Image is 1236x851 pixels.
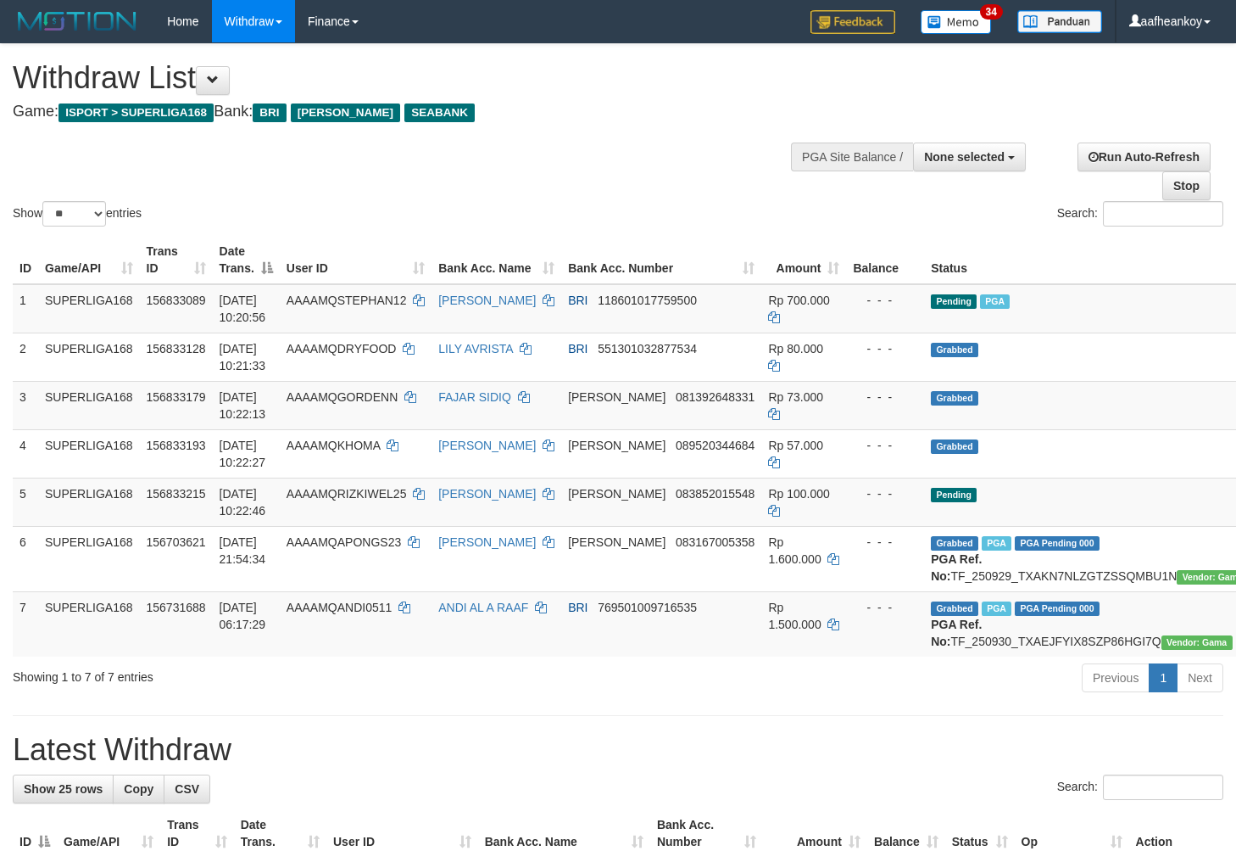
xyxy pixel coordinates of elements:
span: CSV [175,782,199,796]
span: [PERSON_NAME] [291,104,400,122]
td: 6 [13,526,38,591]
span: [DATE] 10:21:33 [220,342,266,372]
span: [PERSON_NAME] [568,439,665,452]
span: 156703621 [147,535,206,549]
span: BRI [253,104,286,122]
span: Show 25 rows [24,782,103,796]
span: 156833193 [147,439,206,452]
span: AAAAMQGORDENN [287,390,398,404]
th: User ID: activate to sort column ascending [280,236,431,284]
span: AAAAMQSTEPHAN12 [287,294,407,307]
td: SUPERLIGA168 [38,284,140,333]
div: - - - [853,437,917,454]
span: Grabbed [931,343,978,357]
span: PGA Pending [1015,536,1100,551]
img: Feedback.jpg [810,10,895,34]
a: [PERSON_NAME] [438,439,536,452]
a: Show 25 rows [13,775,114,803]
span: 156833089 [147,294,206,307]
span: Copy 118601017759500 to clipboard [598,294,697,307]
a: 1 [1149,663,1178,692]
span: [PERSON_NAME] [568,487,665,501]
td: 2 [13,333,38,381]
td: 4 [13,429,38,478]
td: SUPERLIGA168 [38,478,140,526]
a: LILY AVRISTA [438,342,513,356]
h1: Latest Withdraw [13,733,1223,767]
div: - - - [853,534,917,551]
td: 5 [13,478,38,526]
td: SUPERLIGA168 [38,429,140,478]
td: 1 [13,284,38,333]
span: Copy [124,782,153,796]
span: Pending [931,488,977,502]
span: Rp 700.000 [768,294,829,307]
span: AAAAMQANDI0511 [287,601,393,614]
span: Pending [931,294,977,309]
span: Rp 100.000 [768,487,829,501]
a: FAJAR SIDIQ [438,390,511,404]
span: Rp 57.000 [768,439,823,452]
span: 156833215 [147,487,206,501]
a: [PERSON_NAME] [438,535,536,549]
span: Grabbed [931,439,978,454]
span: Copy 769501009716535 to clipboard [598,601,697,614]
span: AAAAMQRIZKIWEL25 [287,487,407,501]
th: Balance [846,236,924,284]
span: Marked by aafromsomean [982,602,1011,616]
a: [PERSON_NAME] [438,294,536,307]
span: 156833179 [147,390,206,404]
span: Grabbed [931,536,978,551]
a: Next [1177,663,1223,692]
span: 156833128 [147,342,206,356]
h1: Withdraw List [13,61,807,95]
span: Grabbed [931,391,978,406]
th: Game/API: activate to sort column ascending [38,236,140,284]
th: ID [13,236,38,284]
th: Amount: activate to sort column ascending [761,236,846,284]
th: Bank Acc. Name: activate to sort column ascending [431,236,561,284]
span: Grabbed [931,602,978,616]
a: Run Auto-Refresh [1077,143,1211,171]
th: Trans ID: activate to sort column ascending [140,236,213,284]
label: Show entries [13,201,142,227]
span: [DATE] 10:22:13 [220,390,266,421]
span: Copy 551301032877534 to clipboard [598,342,697,356]
td: SUPERLIGA168 [38,591,140,657]
a: CSV [164,775,210,803]
div: Showing 1 to 7 of 7 entries [13,662,503,686]
b: PGA Ref. No: [931,618,982,648]
span: Rp 1.600.000 [768,535,821,566]
div: - - - [853,292,917,309]
span: Marked by aafchhiseyha [982,536,1011,551]
a: Stop [1162,171,1211,200]
span: [DATE] 21:54:34 [220,535,266,566]
a: Previous [1082,663,1150,692]
img: MOTION_logo.png [13,8,142,34]
span: 34 [980,4,1003,20]
div: - - - [853,599,917,616]
span: [DATE] 06:17:29 [220,601,266,631]
div: PGA Site Balance / [791,143,913,171]
span: [PERSON_NAME] [568,535,665,549]
select: Showentries [42,201,106,227]
span: Copy 081392648331 to clipboard [676,390,754,404]
span: Copy 089520344684 to clipboard [676,439,754,452]
td: 7 [13,591,38,657]
span: SEABANK [404,104,475,122]
td: SUPERLIGA168 [38,526,140,591]
span: Copy 083167005358 to clipboard [676,535,754,549]
img: panduan.png [1017,10,1102,33]
span: AAAAMQAPONGS23 [287,535,401,549]
span: Rp 1.500.000 [768,601,821,631]
td: 3 [13,381,38,429]
span: AAAAMQKHOMA [287,439,380,452]
span: Rp 73.000 [768,390,823,404]
span: BRI [568,601,587,614]
span: AAAAMQDRYFOOD [287,342,397,356]
a: ANDI AL A RAAF [438,601,528,614]
span: 156731688 [147,601,206,614]
span: BRI [568,294,587,307]
label: Search: [1057,775,1223,800]
td: SUPERLIGA168 [38,381,140,429]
